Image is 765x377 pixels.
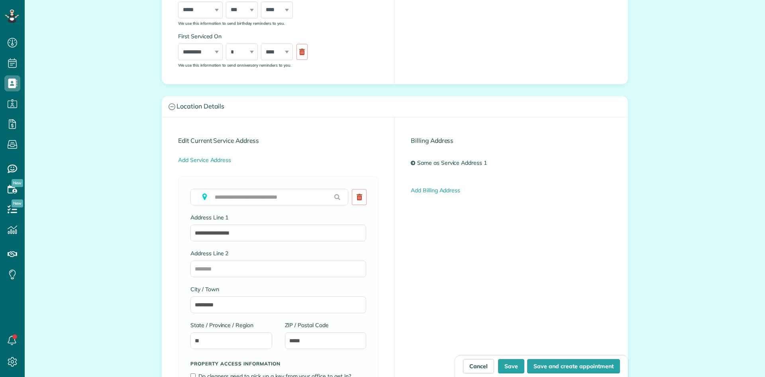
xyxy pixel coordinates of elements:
[463,359,494,373] a: Cancel
[190,249,366,257] label: Address Line 2
[411,137,612,144] h4: Billing Address
[162,97,628,117] a: Location Details
[190,213,366,221] label: Address Line 1
[178,63,291,67] sub: We use this information to send anniversary reminders to you.
[498,359,524,373] button: Save
[12,179,23,187] span: New
[527,359,620,373] button: Save and create appointment
[178,156,231,164] a: Add Service Address
[415,156,493,170] a: Same as Service Address 1
[178,21,285,26] sub: We use this information to send birthday reminders to you.
[178,32,312,40] label: First Serviced On
[178,137,379,144] h4: Edit Current Service Address
[12,199,23,207] span: New
[285,321,367,329] label: ZIP / Postal Code
[411,187,460,194] a: Add Billing Address
[190,361,366,366] h5: Property access information
[190,285,366,293] label: City / Town
[190,321,272,329] label: State / Province / Region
